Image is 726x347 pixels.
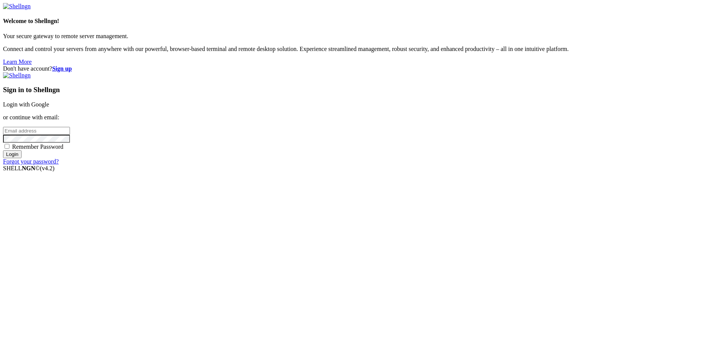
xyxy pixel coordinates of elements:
p: Your secure gateway to remote server management. [3,33,723,40]
p: Connect and control your servers from anywhere with our powerful, browser-based terminal and remo... [3,46,723,52]
p: or continue with email: [3,114,723,121]
span: Remember Password [12,143,64,150]
img: Shellngn [3,3,31,10]
div: Don't have account? [3,65,723,72]
h3: Sign in to Shellngn [3,86,723,94]
a: Forgot your password? [3,158,59,165]
input: Login [3,150,22,158]
span: 4.2.0 [40,165,55,171]
a: Learn More [3,59,32,65]
input: Remember Password [5,144,9,149]
input: Email address [3,127,70,135]
img: Shellngn [3,72,31,79]
b: NGN [22,165,36,171]
span: SHELL © [3,165,54,171]
a: Sign up [52,65,72,72]
a: Login with Google [3,101,49,108]
h4: Welcome to Shellngn! [3,18,723,25]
